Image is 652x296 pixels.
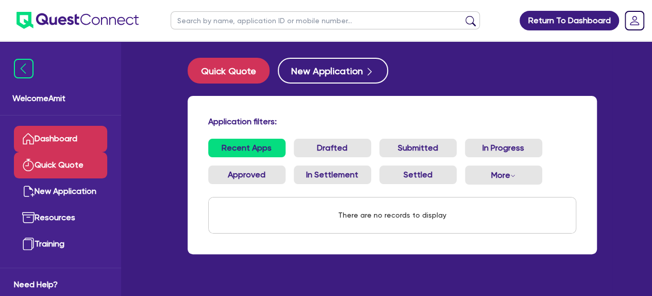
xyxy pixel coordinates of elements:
button: New Application [278,58,388,84]
img: icon-menu-close [14,59,34,78]
a: Dropdown toggle [621,7,648,34]
a: Submitted [379,139,457,157]
img: resources [22,211,35,224]
a: Settled [379,166,457,184]
span: Need Help? [14,278,107,291]
img: training [22,238,35,250]
a: Return To Dashboard [520,11,619,30]
img: new-application [22,185,35,198]
a: Resources [14,205,107,231]
span: Welcome Amit [12,92,109,105]
a: New Application [14,178,107,205]
img: quest-connect-logo-blue [16,12,139,29]
input: Search by name, application ID or mobile number... [171,11,480,29]
a: Drafted [294,139,371,157]
button: Quick Quote [188,58,270,84]
a: In Progress [465,139,542,157]
img: quick-quote [22,159,35,171]
a: Recent Apps [208,139,286,157]
a: In Settlement [294,166,371,184]
a: Approved [208,166,286,184]
h4: Application filters: [208,117,576,126]
button: Dropdown toggle [465,166,542,185]
div: There are no records to display [326,198,459,233]
a: Quick Quote [188,58,278,84]
a: Training [14,231,107,257]
a: Dashboard [14,126,107,152]
a: Quick Quote [14,152,107,178]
